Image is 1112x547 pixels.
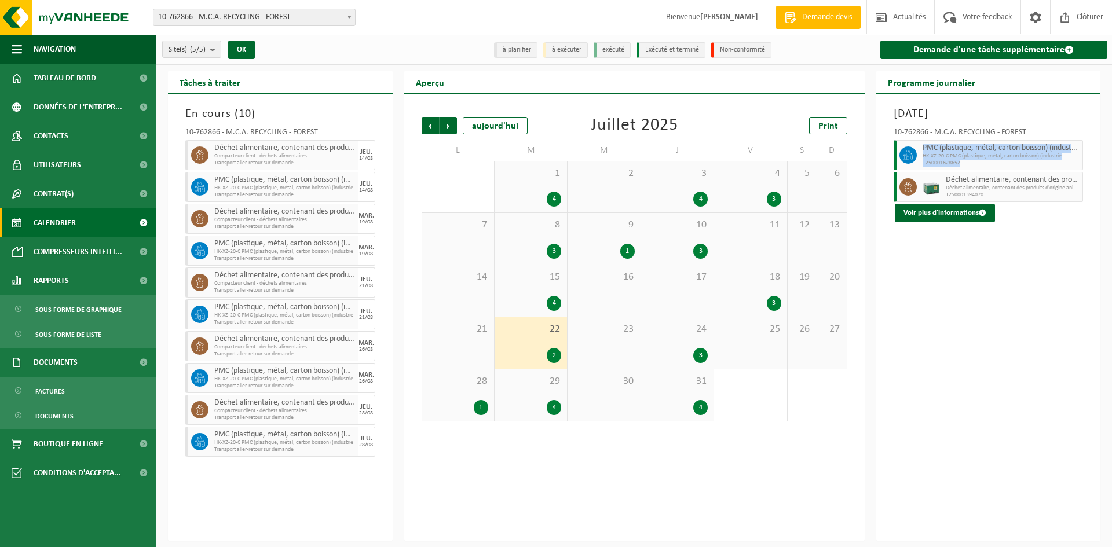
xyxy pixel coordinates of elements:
[573,219,634,232] span: 9
[34,35,76,64] span: Navigation
[35,299,122,321] span: Sous forme de graphique
[693,400,708,415] div: 4
[880,41,1108,59] a: Demande d'une tâche supplémentaire
[693,192,708,207] div: 4
[359,251,373,257] div: 19/08
[720,167,781,180] span: 4
[500,271,561,284] span: 15
[214,160,355,167] span: Transport aller-retour sur demande
[641,140,714,161] td: J
[34,179,74,208] span: Contrat(s)
[711,42,771,58] li: Non-conformité
[214,319,355,326] span: Transport aller-retour sur demande
[34,150,81,179] span: Utilisateurs
[34,64,96,93] span: Tableau de bord
[720,219,781,232] span: 11
[34,429,103,458] span: Boutique en ligne
[34,93,122,122] span: Données de l'entrepr...
[693,244,708,259] div: 3
[823,271,840,284] span: 20
[568,140,641,161] td: M
[700,13,758,21] strong: [PERSON_NAME]
[359,340,374,347] div: MAR.
[422,140,495,161] td: L
[214,248,355,255] span: HK-XZ-20-C PMC (plastique, métal, carton boisson) (industrie
[714,140,787,161] td: V
[428,219,488,232] span: 7
[809,117,847,134] a: Print
[359,188,373,193] div: 14/08
[214,376,355,383] span: HK-XZ-20-C PMC (plastique, métal, carton boisson) (industrie
[647,167,708,180] span: 3
[153,9,355,25] span: 10-762866 - M.C.A. RECYCLING - FOREST
[214,192,355,199] span: Transport aller-retour sur demande
[359,315,373,321] div: 21/08
[214,312,355,319] span: HK-XZ-20-C PMC (plastique, métal, carton boisson) (industrie
[776,6,861,29] a: Demande devis
[3,380,153,402] a: Factures
[923,144,1080,153] span: PMC (plastique, métal, carton boisson) (industriel)
[214,335,355,344] span: Déchet alimentaire, contenant des produits d'origine animale, emballage mélangé (sans verre), cat 3
[214,144,355,153] span: Déchet alimentaire, contenant des produits d'origine animale, emballage mélangé (sans verre), cat 3
[946,192,1080,199] span: T250001394070
[799,12,855,23] span: Demande devis
[895,204,995,222] button: Voir plus d'informations
[190,46,206,53] count: (5/5)
[34,266,69,295] span: Rapports
[360,181,372,188] div: JEU.
[359,347,373,353] div: 26/08
[214,153,355,160] span: Compacteur client - déchets alimentaires
[647,271,708,284] span: 17
[923,160,1080,167] span: T250001628652
[573,375,634,388] span: 30
[500,167,561,180] span: 1
[894,129,1084,140] div: 10-762866 - M.C.A. RECYCLING - FOREST
[817,140,847,161] td: D
[359,244,374,251] div: MAR.
[946,175,1080,185] span: Déchet alimentaire, contenant des produits d'origine animale, emballage mélangé (sans verre), cat 3
[474,400,488,415] div: 1
[500,219,561,232] span: 8
[573,271,634,284] span: 16
[500,323,561,336] span: 22
[360,403,372,410] div: JEU.
[404,71,456,93] h2: Aperçu
[214,207,355,216] span: Déchet alimentaire, contenant des produits d'origine animale, emballage mélangé (sans verre), cat 3
[214,239,355,248] span: PMC (plastique, métal, carton boisson) (industriel)
[428,375,488,388] span: 28
[35,405,74,427] span: Documents
[214,185,355,192] span: HK-XZ-20-C PMC (plastique, métal, carton boisson) (industrie
[647,375,708,388] span: 31
[214,439,355,446] span: HK-XZ-20-C PMC (plastique, métal, carton boisson) (industrie
[359,219,373,225] div: 19/08
[214,351,355,358] span: Transport aller-retour sur demande
[214,344,355,351] span: Compacteur client - déchets alimentaires
[823,323,840,336] span: 27
[823,167,840,180] span: 6
[214,287,355,294] span: Transport aller-retour sur demande
[818,122,838,131] span: Print
[153,9,356,26] span: 10-762866 - M.C.A. RECYCLING - FOREST
[573,323,634,336] span: 23
[360,276,372,283] div: JEU.
[647,323,708,336] span: 24
[422,117,439,134] span: Précédent
[923,178,940,196] img: PB-LB-0680-HPE-GN-01
[620,244,635,259] div: 1
[767,296,781,311] div: 3
[359,372,374,379] div: MAR.
[214,175,355,185] span: PMC (plastique, métal, carton boisson) (industriel)
[720,323,781,336] span: 25
[359,156,373,161] div: 14/08
[214,366,355,376] span: PMC (plastique, métal, carton boisson) (industriel)
[946,185,1080,192] span: Déchet alimentaire, contenant des produits d'origine animale
[360,308,372,315] div: JEU.
[214,414,355,421] span: Transport aller-retour sur demande
[359,442,373,448] div: 28/08
[214,216,355,223] span: Compacteur client - déchets alimentaires
[440,117,457,134] span: Suivant
[894,105,1084,123] h3: [DATE]
[185,129,375,140] div: 10-762866 - M.C.A. RECYCLING - FOREST
[214,223,355,230] span: Transport aller-retour sur demande
[3,405,153,427] a: Documents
